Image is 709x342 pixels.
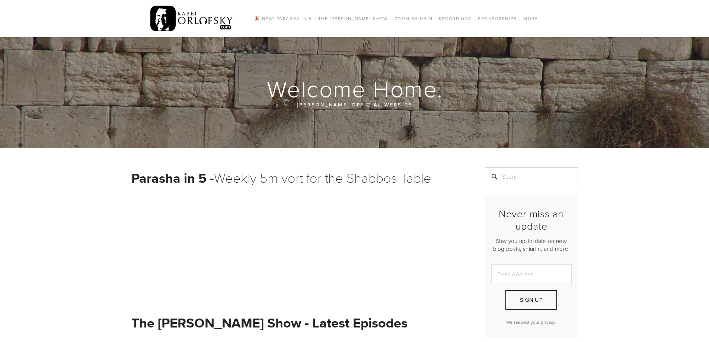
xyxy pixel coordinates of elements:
[505,290,557,310] button: Sign Up
[491,264,572,284] input: Email Address
[520,296,543,304] span: Sign Up
[316,14,390,23] a: The [PERSON_NAME] Show
[131,313,408,332] strong: The [PERSON_NAME] Show - Latest Episodes
[252,14,314,23] a: 🎉 NEW! Parasha in 5
[491,237,572,253] p: Stay you up-to-date on new blog posts, shiurim, and more!
[491,208,572,232] h2: Never miss an update
[176,100,533,109] p: [PERSON_NAME] official website
[491,319,572,325] p: We respect your privacy.
[150,4,233,33] img: RabbiOrlofsky.com
[521,14,540,23] a: More
[476,14,519,23] a: Sponsorships
[474,15,476,22] span: /
[437,14,473,23] a: Recordings
[392,14,435,23] a: Zoom Shiurim
[390,15,392,22] span: /
[131,167,466,188] h1: Weekly 5m vort for the Shabbos Table
[485,167,578,186] input: Search
[435,15,437,22] span: /
[131,168,214,188] strong: Parasha in 5 -
[314,15,316,22] span: /
[519,15,521,22] span: /
[131,77,579,100] h1: Welcome Home.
